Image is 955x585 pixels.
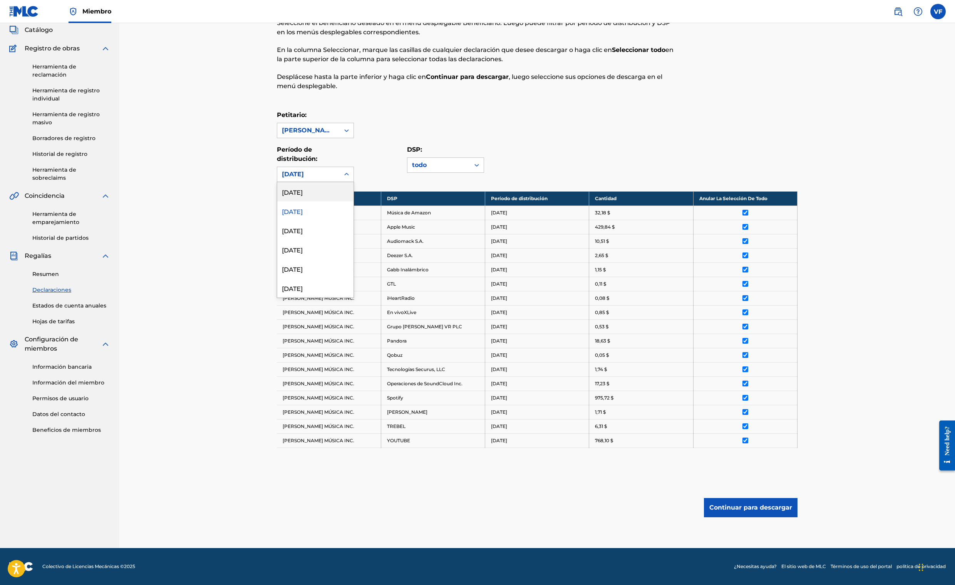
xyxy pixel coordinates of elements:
[282,126,335,135] div: [PERSON_NAME] MÚSICA INC.
[101,191,110,201] img: Ampliar
[933,408,955,483] iframe: Centro de recursos
[101,251,110,261] img: Ampliar
[485,405,589,419] td: [DATE]
[282,170,335,179] div: [DATE]
[32,318,110,326] a: Hojas de tarifas
[485,319,589,334] td: [DATE]
[485,248,589,262] td: [DATE]
[381,262,485,277] td: Gabb Inalámbrico
[890,4,906,19] a: Búsqueda pública
[381,277,485,291] td: GTL
[485,191,589,206] th: Período de distribución
[381,376,485,391] td: Operaciones de SoundCloud Inc.
[32,63,110,79] a: Herramienta de reclamación
[32,87,110,103] a: Herramienta de registro individual
[32,270,110,278] a: Resumen
[32,210,110,226] a: Herramienta de emparejamiento
[9,562,33,571] img: Logotipo
[381,220,485,234] td: Apple Music
[277,291,381,305] td: [PERSON_NAME] MÚSICA INC.
[32,166,110,182] a: Herramienta de sobreclaims
[25,191,65,201] span: Coincidencia
[896,563,946,570] a: política de privacidad
[32,426,110,434] a: Beneficios de miembros
[595,352,609,359] p: 0,05 $
[589,191,693,206] th: Cantidad
[781,563,826,570] a: El sitio web de MLC
[25,335,101,353] span: Configuración de miembros
[485,391,589,405] td: [DATE]
[485,291,589,305] td: [DATE]
[277,319,381,334] td: [PERSON_NAME] MÚSICA INC.
[930,4,946,19] div: Menú de usuario
[704,498,798,517] button: Continuar para descargar
[412,160,465,170] div: todo
[277,362,381,376] td: [PERSON_NAME] MÚSICA INC.
[9,191,19,201] img: Coincidencia
[595,252,608,259] p: 2,65 $
[595,295,609,302] p: 0,08 $
[734,563,777,570] a: ¿Necesitas ayuda?
[32,234,110,242] a: Historial de partidos
[381,248,485,262] td: Deezer S.A.
[595,224,615,231] p: 429,84 $
[595,380,609,387] p: 17,23 $
[277,45,678,64] p: En la columna Seleccionar, marque las casillas de cualquier declaración que desee descargar o hag...
[277,433,381,448] td: [PERSON_NAME] MÚSICA INC.
[595,366,607,373] p: 1,74 $
[277,419,381,433] td: [PERSON_NAME] MÚSICA INC.
[485,220,589,234] td: [DATE]
[32,410,110,418] a: Datos del contacto
[277,376,381,391] td: [PERSON_NAME] MÚSICA INC.
[485,376,589,391] td: [DATE]
[32,286,110,294] a: Declaraciones
[9,25,53,35] a: CatálogoCatálogo
[595,309,609,316] p: 0,85 $
[485,334,589,348] td: [DATE]
[595,338,610,344] p: 18,63 $
[595,323,608,330] p: 0,53 $
[595,409,606,416] p: 1,71 $
[32,134,110,142] a: Borradores de registro
[32,110,110,127] a: Herramienta de registro masivo
[485,433,589,448] td: [DATE]
[913,7,923,16] img: ayuda
[381,206,485,220] td: Música de Amazon
[916,548,955,585] div: Widget de chat
[595,394,613,401] p: 975,72 $
[381,362,485,376] td: Tecnologías Securus, LLC
[25,44,80,53] span: Registro de obras
[595,209,610,216] p: 32,18 $
[595,266,606,273] p: 1,15 $
[277,259,354,278] div: [DATE]
[485,206,589,220] td: [DATE]
[612,46,665,53] strong: Seleccionar todo
[381,348,485,362] td: Qobuz
[277,111,307,119] label: Petitario:
[101,44,110,53] img: Ampliar
[893,7,903,16] img: BUSCAR
[25,251,51,261] span: Regalías
[9,25,18,35] img: Catálogo
[381,305,485,319] td: En vivoXLive
[381,319,485,334] td: Grupo [PERSON_NAME] VR PLC
[485,419,589,433] td: [DATE]
[9,6,39,17] img: Logotipo de MLC
[32,394,110,403] a: Permisos de usuario
[277,182,354,201] div: [DATE]
[485,277,589,291] td: [DATE]
[381,405,485,419] td: [PERSON_NAME]
[831,563,892,570] a: Términos de uso del portal
[277,146,317,162] label: Período de distribución:
[9,339,18,349] img: Configuración de miembros
[277,72,678,91] p: Desplácese hasta la parte inferior y haga clic en , luego seleccione sus opciones de descarga en ...
[277,391,381,405] td: [PERSON_NAME] MÚSICA INC.
[101,339,110,349] img: Ampliar
[277,18,678,37] p: Seleccione el beneficiario deseado en el menú desplegable Beneficiario. Luego puede filtrar por p...
[595,437,613,444] p: 768,10 $
[277,305,381,319] td: [PERSON_NAME] MÚSICA INC.
[407,146,422,153] label: DSP:
[485,362,589,376] td: [DATE]
[381,191,485,206] th: DSP
[277,348,381,362] td: [PERSON_NAME] MÚSICA INC.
